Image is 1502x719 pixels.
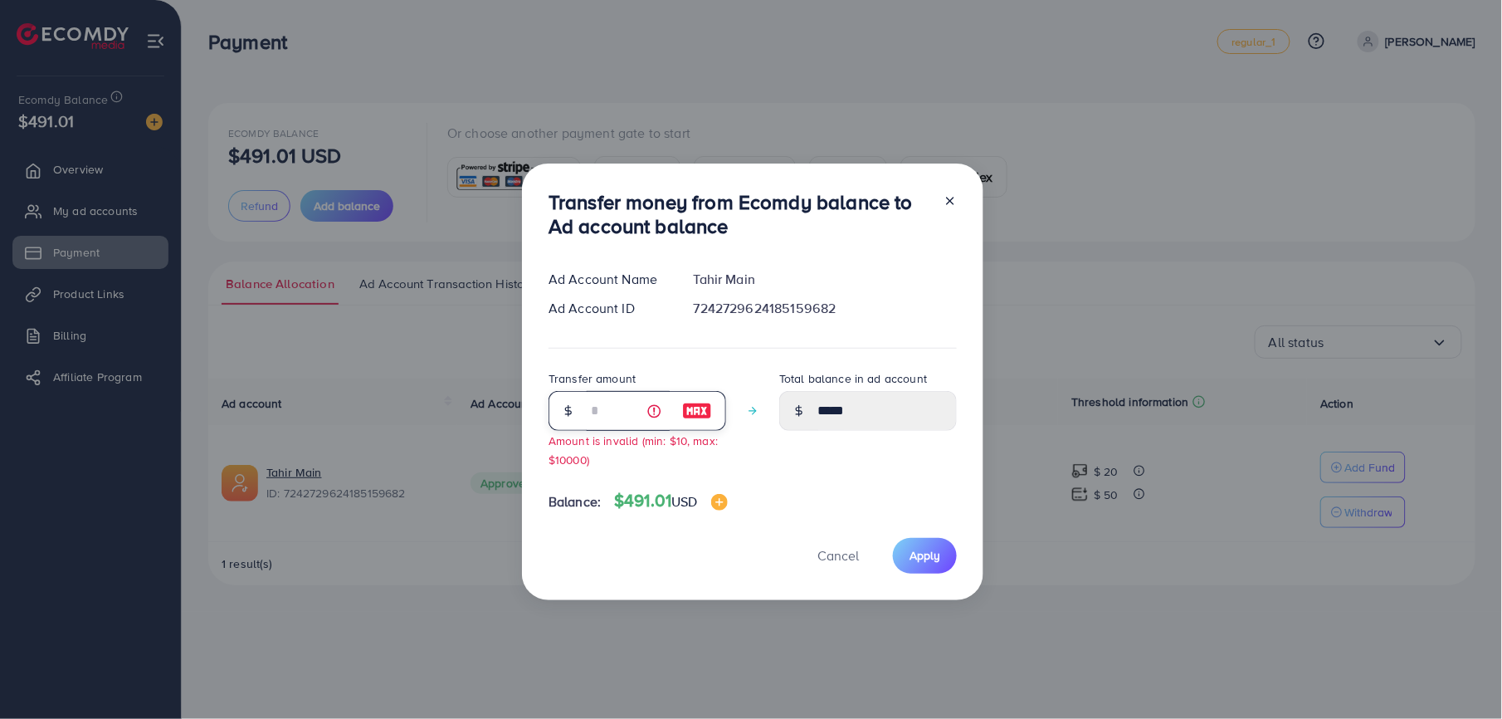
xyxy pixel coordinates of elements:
span: USD [671,492,697,511]
div: Tahir Main [680,270,970,289]
div: 7242729624185159682 [680,299,970,318]
iframe: Chat [1431,644,1490,707]
img: image [682,401,712,421]
h3: Transfer money from Ecomdy balance to Ad account balance [549,190,930,238]
button: Cancel [797,538,880,574]
div: Ad Account ID [535,299,680,318]
span: Apply [909,547,940,564]
span: Cancel [817,546,859,565]
label: Total balance in ad account [779,370,927,387]
img: image [711,494,728,511]
span: Balance: [549,492,601,511]
div: Ad Account Name [535,270,680,289]
h4: $491.01 [614,491,728,511]
button: Apply [893,538,957,574]
small: Amount is invalid (min: $10, max: $10000) [549,433,718,467]
label: Transfer amount [549,370,636,387]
